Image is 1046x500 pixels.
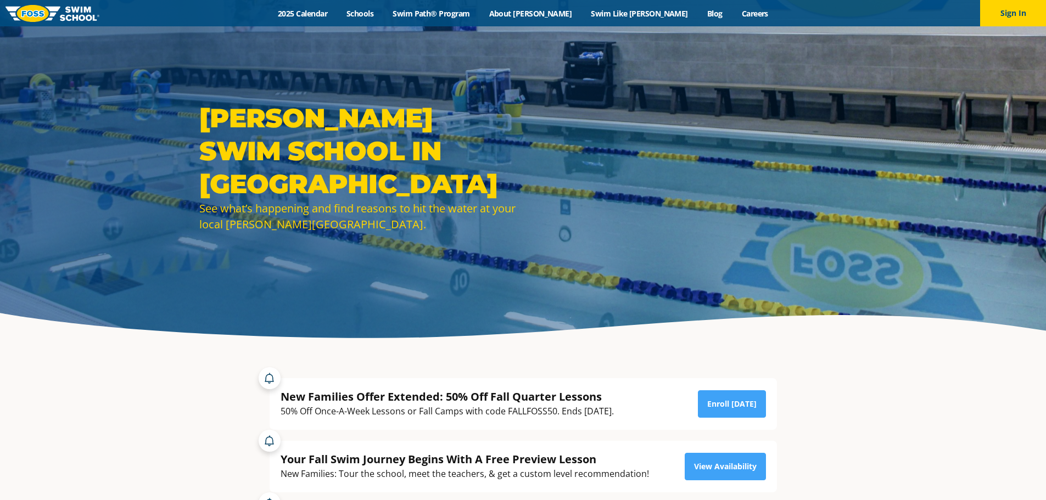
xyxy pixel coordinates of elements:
[281,452,649,467] div: Your Fall Swim Journey Begins With A Free Preview Lesson
[383,8,479,19] a: Swim Path® Program
[281,389,614,404] div: New Families Offer Extended: 50% Off Fall Quarter Lessons
[479,8,581,19] a: About [PERSON_NAME]
[698,390,766,418] a: Enroll [DATE]
[269,8,337,19] a: 2025 Calendar
[732,8,777,19] a: Careers
[5,5,99,22] img: FOSS Swim School Logo
[281,404,614,419] div: 50% Off Once-A-Week Lessons or Fall Camps with code FALLFOSS50. Ends [DATE].
[581,8,698,19] a: Swim Like [PERSON_NAME]
[281,467,649,481] div: New Families: Tour the school, meet the teachers, & get a custom level recommendation!
[697,8,732,19] a: Blog
[199,200,518,232] div: See what’s happening and find reasons to hit the water at your local [PERSON_NAME][GEOGRAPHIC_DATA].
[685,453,766,480] a: View Availability
[199,102,518,200] h1: [PERSON_NAME] Swim School in [GEOGRAPHIC_DATA]
[337,8,383,19] a: Schools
